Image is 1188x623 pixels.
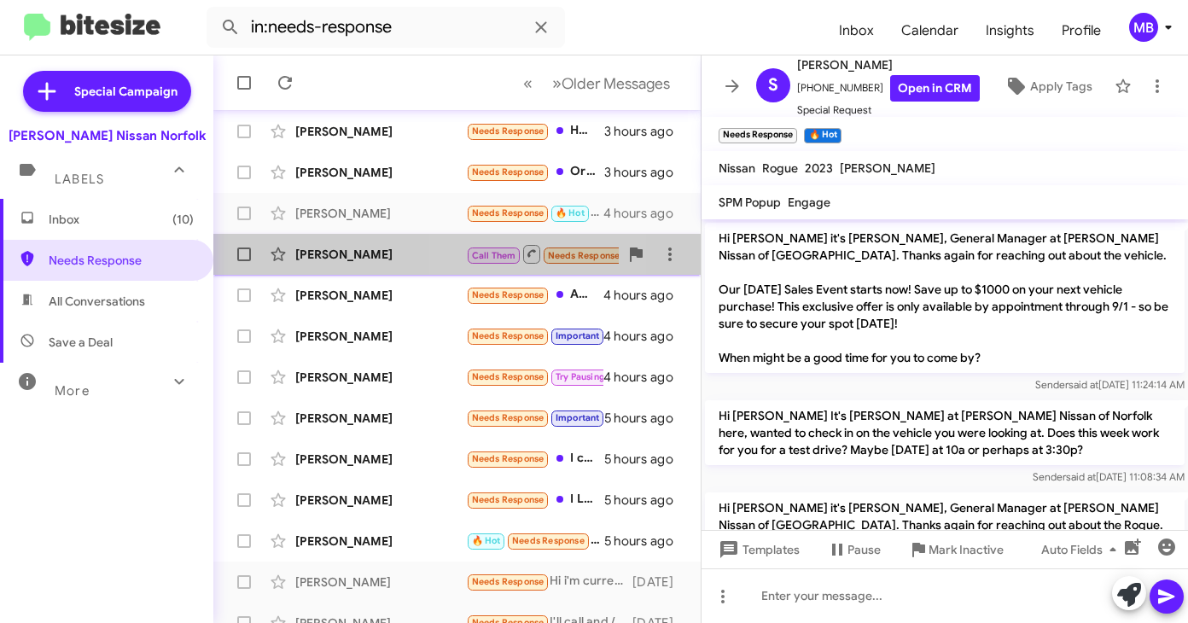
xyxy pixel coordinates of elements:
div: [PERSON_NAME] [295,451,466,468]
span: Inbox [49,211,194,228]
div: [PERSON_NAME] [295,123,466,140]
span: Save a Deal [49,334,113,351]
div: MB [1129,13,1158,42]
span: Important [556,412,600,423]
span: Needs Response [512,535,585,546]
span: Rogue [762,160,798,176]
button: Mark Inactive [894,534,1017,565]
div: [PERSON_NAME] [295,369,466,386]
a: Profile [1048,6,1115,55]
div: How much is that blue ‘24 pathfinder with 21k miles? [466,121,604,141]
div: Or maybe even a Nissan maxima [466,162,604,182]
span: Needs Response [472,166,544,178]
div: 5 hours ago [604,410,687,427]
span: said at [1069,378,1098,391]
div: 4 hours ago [603,205,687,222]
span: Special Campaign [74,83,178,100]
input: Search [207,7,565,48]
span: Pause [847,534,881,565]
span: Older Messages [562,74,670,93]
small: 🔥 Hot [804,128,841,143]
span: Needs Response [472,207,544,218]
button: Auto Fields [1028,534,1137,565]
div: 3 hours ago [604,123,687,140]
div: I can't come until weekend [466,203,603,223]
span: Sender [DATE] 11:24:14 AM [1035,378,1185,391]
div: I can't afford a new truck I have to much roll over [466,449,604,469]
span: [PHONE_NUMBER] [797,75,980,102]
div: [PERSON_NAME] [295,410,466,427]
div: 4 hours ago [603,328,687,345]
span: (10) [172,211,194,228]
div: Hi! We are still out of town. We had a family member up here in [US_STATE] take a turn for the wo... [466,367,603,387]
span: Needs Response [472,125,544,137]
div: [PERSON_NAME] [295,574,466,591]
span: All Conversations [49,293,145,310]
span: Engage [788,195,830,210]
span: Needs Response [548,250,620,261]
span: Sender [DATE] 11:08:34 AM [1033,470,1185,483]
a: Open in CRM [890,75,980,102]
button: MB [1115,13,1169,42]
span: » [552,73,562,94]
div: 4 hours ago [603,287,687,304]
span: Nissan [719,160,755,176]
button: Apply Tags [989,71,1106,102]
p: Hi [PERSON_NAME] it's [PERSON_NAME], General Manager at [PERSON_NAME] Nissan of [GEOGRAPHIC_DATA]... [705,223,1185,373]
span: « [523,73,533,94]
div: [DATE] [632,574,687,591]
div: 4 hours ago [603,369,687,386]
span: Apply Tags [1030,71,1092,102]
div: I Live in [GEOGRAPHIC_DATA] SC [466,490,604,509]
button: Templates [702,534,813,565]
span: said at [1066,470,1096,483]
div: Inbound Call [466,243,619,265]
div: Hi i'm currently in contact with [PERSON_NAME] and [PERSON_NAME] at the dealership in [GEOGRAPHIC... [466,572,632,591]
div: [PERSON_NAME] [295,164,466,181]
span: SPM Popup [719,195,781,210]
span: Call Them [472,250,516,261]
span: Needs Response [472,494,544,505]
a: Special Campaign [23,71,191,112]
span: Needs Response [472,412,544,423]
span: 🔥 Hot [472,535,501,546]
span: Auto Fields [1041,534,1123,565]
div: I was told I wasn't approved unless you know something I don't know tell me [466,531,604,550]
div: How about new Kicks? [466,326,603,346]
button: Previous [513,66,543,101]
small: Needs Response [719,128,797,143]
span: Try Pausing [556,371,605,382]
span: Special Request [797,102,980,119]
div: 3 hours ago [604,164,687,181]
button: Next [542,66,680,101]
a: Calendar [888,6,972,55]
span: Needs Response [472,371,544,382]
span: Needs Response [472,289,544,300]
span: 2023 [805,160,833,176]
span: Important [556,330,600,341]
span: Needs Response [472,453,544,464]
span: More [55,383,90,399]
span: [PERSON_NAME] [797,55,980,75]
span: [PERSON_NAME] [840,160,935,176]
div: 5 hours ago [604,492,687,509]
a: Inbox [825,6,888,55]
div: 5 hours ago [604,533,687,550]
span: 🔥 Hot [556,207,585,218]
div: [PERSON_NAME] [295,246,466,263]
a: Insights [972,6,1048,55]
span: Needs Response [472,330,544,341]
span: Templates [715,534,800,565]
span: Labels [55,172,104,187]
p: Hi [PERSON_NAME] It's [PERSON_NAME] at [PERSON_NAME] Nissan of Norfolk here, wanted to check in o... [705,400,1185,465]
div: [PERSON_NAME] [295,328,466,345]
div: Any deal on [PERSON_NAME]? [466,285,603,305]
div: 5 hours ago [604,451,687,468]
span: S [768,72,778,99]
div: [PERSON_NAME] [295,533,466,550]
div: [PERSON_NAME] Nissan Norfolk [9,127,206,144]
